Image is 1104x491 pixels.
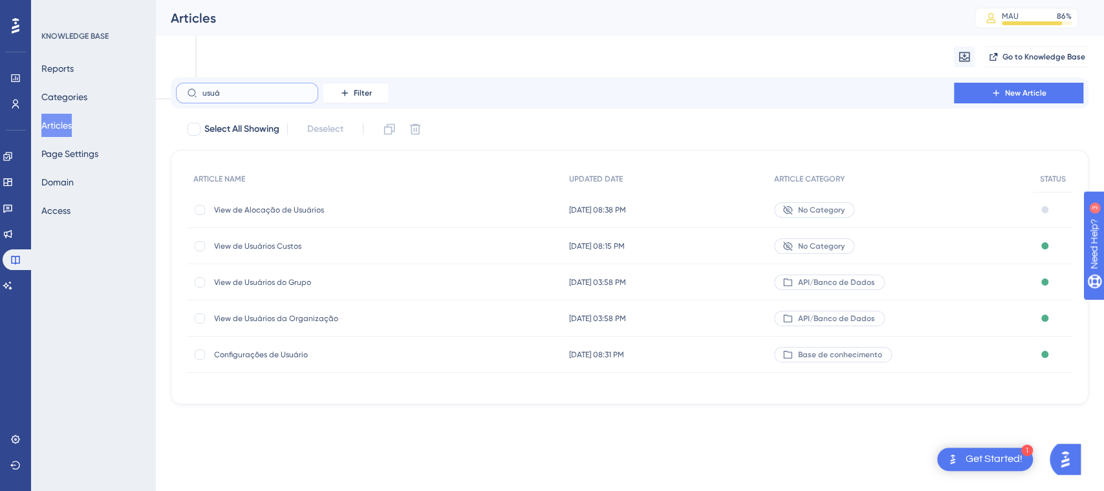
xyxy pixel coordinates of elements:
span: API/Banco de Dados [798,313,875,324]
button: Access [41,199,70,222]
span: ARTICLE CATEGORY [774,174,845,184]
div: MAU [1002,11,1019,21]
span: ARTICLE NAME [193,174,245,184]
span: View de Usuários da Organização [214,313,421,324]
div: 3 [90,6,94,17]
img: launcher-image-alternative-text [945,452,960,467]
span: Filter [354,88,372,98]
span: Need Help? [30,3,81,19]
button: Reports [41,57,74,80]
div: KNOWLEDGE BASE [41,31,109,41]
span: Select All Showing [204,121,279,137]
span: No Category [798,205,845,215]
span: [DATE] 08:15 PM [569,241,625,251]
button: Page Settings [41,142,98,165]
span: Configurações de Usuário [214,350,421,360]
span: API/Banco de Dados [798,277,875,287]
span: Base de conhecimento [798,350,882,360]
span: View de Usuários do Grupo [214,277,421,287]
span: New Article [1005,88,1046,98]
span: [DATE] 03:58 PM [569,277,626,287]
span: No Category [798,241,845,251]
div: Articles [171,9,942,27]
span: UPDATED DATE [569,174,623,184]
span: Deselect [307,121,343,137]
iframe: UserGuiding AI Assistant Launcher [1050,440,1088,479]
div: Open Get Started! checklist, remaining modules: 1 [937,448,1033,471]
button: Articles [41,114,72,137]
div: Get Started! [966,452,1023,466]
div: 86 % [1057,11,1072,21]
button: Go to Knowledge Base [985,47,1088,67]
span: [DATE] 03:58 PM [569,313,626,324]
div: 1 [1021,444,1033,456]
button: Categories [41,85,87,109]
span: View de Usuários Custos [214,241,421,251]
span: View de Alocação de Usuários [214,205,421,215]
button: Deselect [296,118,355,141]
span: [DATE] 08:38 PM [569,205,626,215]
span: [DATE] 08:31 PM [569,350,624,360]
button: Filter [323,83,388,103]
button: New Article [954,83,1083,103]
input: Search [202,89,307,98]
span: STATUS [1040,174,1066,184]
span: Go to Knowledge Base [1002,52,1085,62]
button: Domain [41,171,74,194]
